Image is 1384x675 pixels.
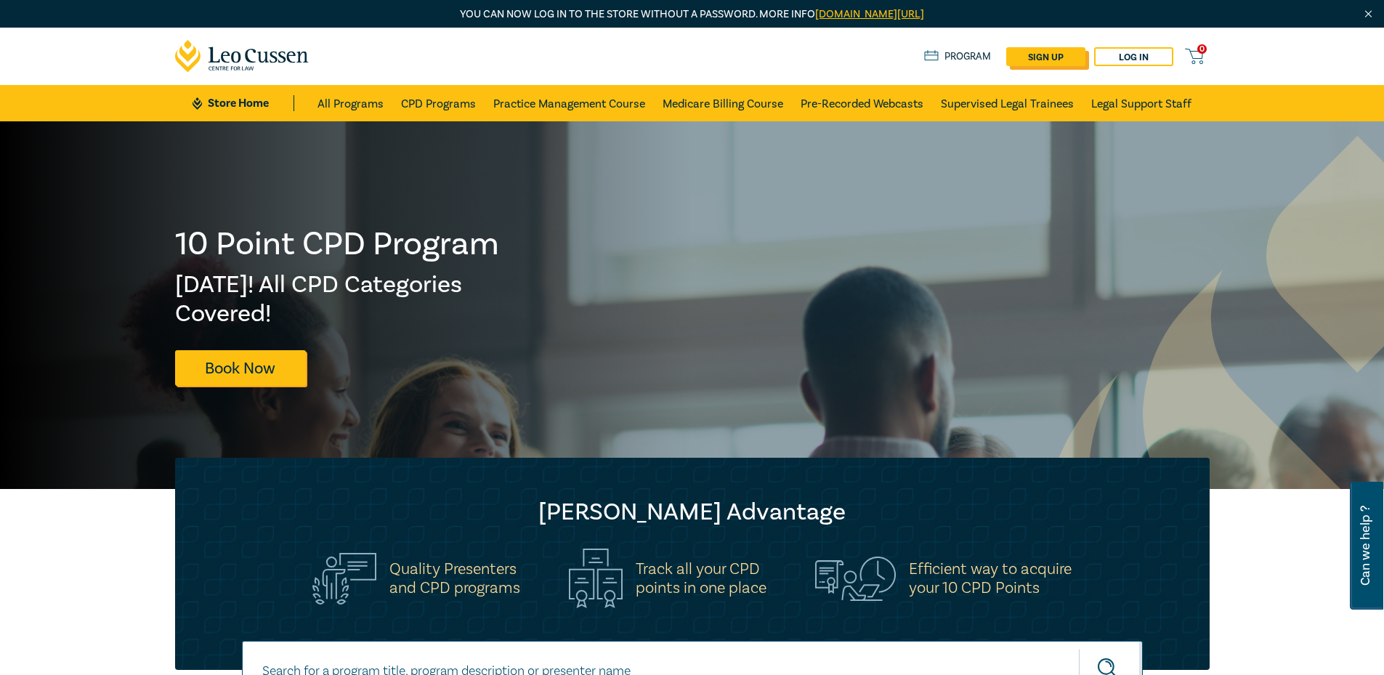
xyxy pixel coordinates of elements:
h2: [DATE]! All CPD Categories Covered! [175,270,501,328]
h1: 10 Point CPD Program [175,225,501,263]
h5: Efficient way to acquire your 10 CPD Points [909,559,1072,597]
a: [DOMAIN_NAME][URL] [815,7,924,21]
a: CPD Programs [401,85,476,121]
a: Book Now [175,350,306,386]
h5: Quality Presenters and CPD programs [389,559,520,597]
p: You can now log in to the store without a password. More info [175,7,1210,23]
img: Track all your CPD<br>points in one place [569,549,623,608]
a: Log in [1094,47,1173,66]
a: sign up [1006,47,1085,66]
a: Practice Management Course [493,85,645,121]
a: All Programs [317,85,384,121]
img: Quality Presenters<br>and CPD programs [312,553,376,605]
span: 0 [1197,44,1207,54]
h2: [PERSON_NAME] Advantage [204,498,1181,527]
a: Store Home [193,95,294,111]
img: Close [1362,8,1375,20]
a: Pre-Recorded Webcasts [801,85,923,121]
a: Medicare Billing Course [663,85,783,121]
a: Legal Support Staff [1091,85,1191,121]
h5: Track all your CPD points in one place [636,559,766,597]
a: Program [924,49,992,65]
span: Can we help ? [1359,490,1372,601]
img: Efficient way to acquire<br>your 10 CPD Points [815,557,896,600]
a: Supervised Legal Trainees [941,85,1074,121]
